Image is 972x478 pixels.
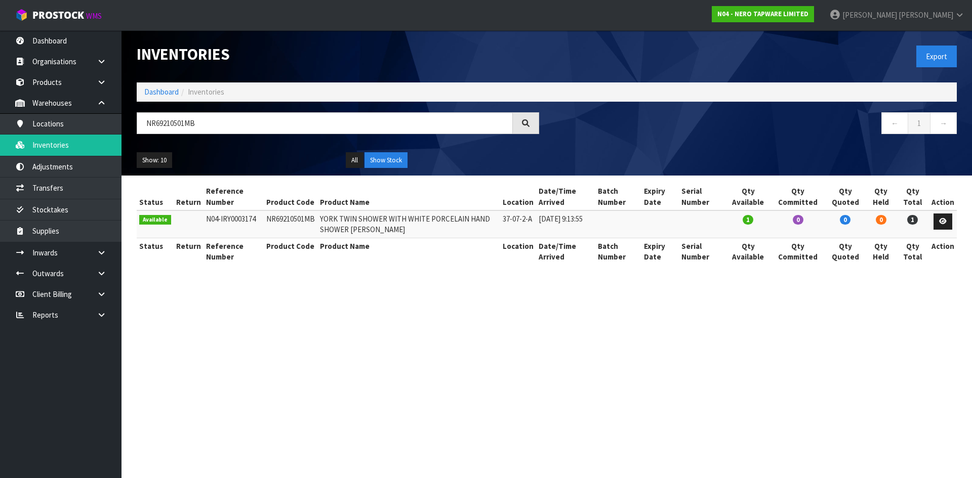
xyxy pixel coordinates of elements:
span: 1 [743,215,753,225]
th: Action [929,238,957,265]
th: Status [137,183,174,210]
th: Product Name [317,183,500,210]
span: Inventories [188,87,224,97]
span: Available [139,215,171,225]
button: Show Stock [364,152,408,168]
td: NR69210501MB [264,210,317,238]
th: Date/Time Arrived [536,183,595,210]
td: 37-07-2-A [500,210,536,238]
a: N04 - NERO TAPWARE LIMITED [712,6,814,22]
button: All [346,152,363,168]
th: Expiry Date [641,183,679,210]
th: Qty Held [866,238,897,265]
th: Return [174,238,204,265]
th: Status [137,238,174,265]
span: 0 [876,215,886,225]
th: Product Code [264,183,317,210]
th: Serial Number [679,238,725,265]
th: Batch Number [595,183,641,210]
td: YORK TWIN SHOWER WITH WHITE PORCELAIN HAND SHOWER [PERSON_NAME] [317,210,500,238]
th: Reference Number [204,238,264,265]
a: → [930,112,957,134]
th: Qty Quoted [825,238,866,265]
th: Reference Number [204,183,264,210]
small: WMS [86,11,102,21]
button: Show: 10 [137,152,172,168]
nav: Page navigation [554,112,957,137]
th: Location [500,238,536,265]
th: Qty Held [866,183,897,210]
span: ProStock [32,9,84,22]
span: 1 [907,215,918,225]
span: 0 [840,215,850,225]
th: Qty Total [896,238,929,265]
button: Export [916,46,957,67]
th: Product Name [317,238,500,265]
th: Qty Total [896,183,929,210]
strong: N04 - NERO TAPWARE LIMITED [717,10,808,18]
th: Date/Time Arrived [536,238,595,265]
th: Batch Number [595,238,641,265]
th: Qty Committed [771,238,825,265]
h1: Inventories [137,46,539,63]
th: Qty Available [725,238,772,265]
th: Return [174,183,204,210]
span: [PERSON_NAME] [899,10,953,20]
img: cube-alt.png [15,9,28,21]
a: Dashboard [144,87,179,97]
span: [PERSON_NAME] [842,10,897,20]
th: Product Code [264,238,317,265]
th: Action [929,183,957,210]
td: N04-IRY0003174 [204,210,264,238]
th: Serial Number [679,183,725,210]
td: [DATE] 9:13:55 [536,210,595,238]
a: ← [881,112,908,134]
th: Qty Available [725,183,772,210]
th: Qty Quoted [825,183,866,210]
input: Search inventories [137,112,513,134]
th: Qty Committed [771,183,825,210]
span: 0 [793,215,803,225]
a: 1 [908,112,930,134]
th: Expiry Date [641,238,679,265]
th: Location [500,183,536,210]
